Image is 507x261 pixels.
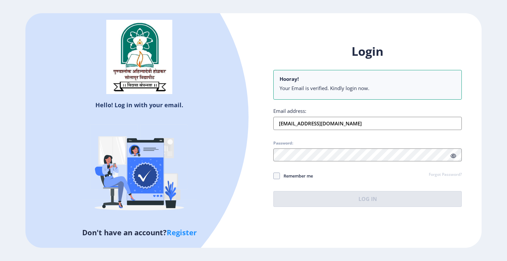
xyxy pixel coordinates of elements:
[82,112,197,227] img: Verified-rafiki.svg
[30,227,249,238] h5: Don't have an account?
[273,141,293,146] label: Password:
[273,44,462,59] h1: Login
[273,117,462,130] input: Email address
[429,172,462,178] a: Forgot Password?
[106,20,172,94] img: sulogo.png
[273,191,462,207] button: Log In
[273,108,306,114] label: Email address:
[280,76,299,82] b: Hooray!
[167,227,197,237] a: Register
[280,85,456,91] li: Your Email is verified. Kindly login now.
[280,172,313,180] span: Remember me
